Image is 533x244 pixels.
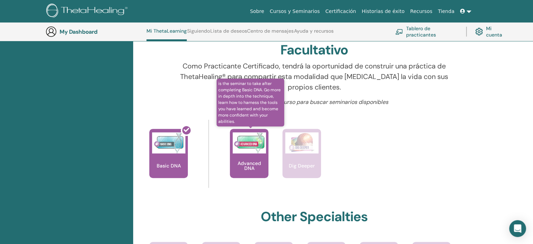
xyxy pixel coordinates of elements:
[475,26,483,37] img: cog.svg
[46,26,57,37] img: generic-user-icon.jpg
[247,28,294,39] a: Centro de mensajes
[285,132,319,153] img: Dig Deeper
[407,5,435,18] a: Recursos
[435,5,457,18] a: Tienda
[187,28,210,39] a: Siguiendo
[280,42,348,58] h2: Facultativo
[267,5,323,18] a: Cursos y Seminarios
[230,161,268,171] p: Advanced DNA
[475,24,507,39] a: Mi cuenta
[146,28,187,41] a: Mi ThetaLearning
[395,24,458,39] a: Tablero de practicantes
[322,5,359,18] a: Certificación
[60,28,130,35] h3: My Dashboard
[294,28,334,39] a: Ayuda y recursos
[282,129,321,192] a: Dig Deeper Dig Deeper
[210,28,247,39] a: Lista de deseos
[175,61,454,92] p: Como Practicante Certificado, tendrá la oportunidad de construir una práctica de ThetaHealing® pa...
[233,132,266,153] img: Advanced DNA
[46,4,130,19] img: logo.png
[175,98,454,106] p: Haga clic en un curso para buscar seminarios disponibles
[149,129,188,192] a: Basic DNA Basic DNA
[247,5,267,18] a: Sobre
[395,29,403,35] img: chalkboard-teacher.svg
[261,209,368,225] h2: Other Specialties
[217,79,284,126] span: is the seminar to take after completing Basic DNA. Go more in depth into the technique, learn how...
[359,5,407,18] a: Historias de éxito
[509,220,526,237] div: Open Intercom Messenger
[230,129,268,192] a: is the seminar to take after completing Basic DNA. Go more in depth into the technique, learn how...
[286,163,317,168] p: Dig Deeper
[152,132,185,153] img: Basic DNA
